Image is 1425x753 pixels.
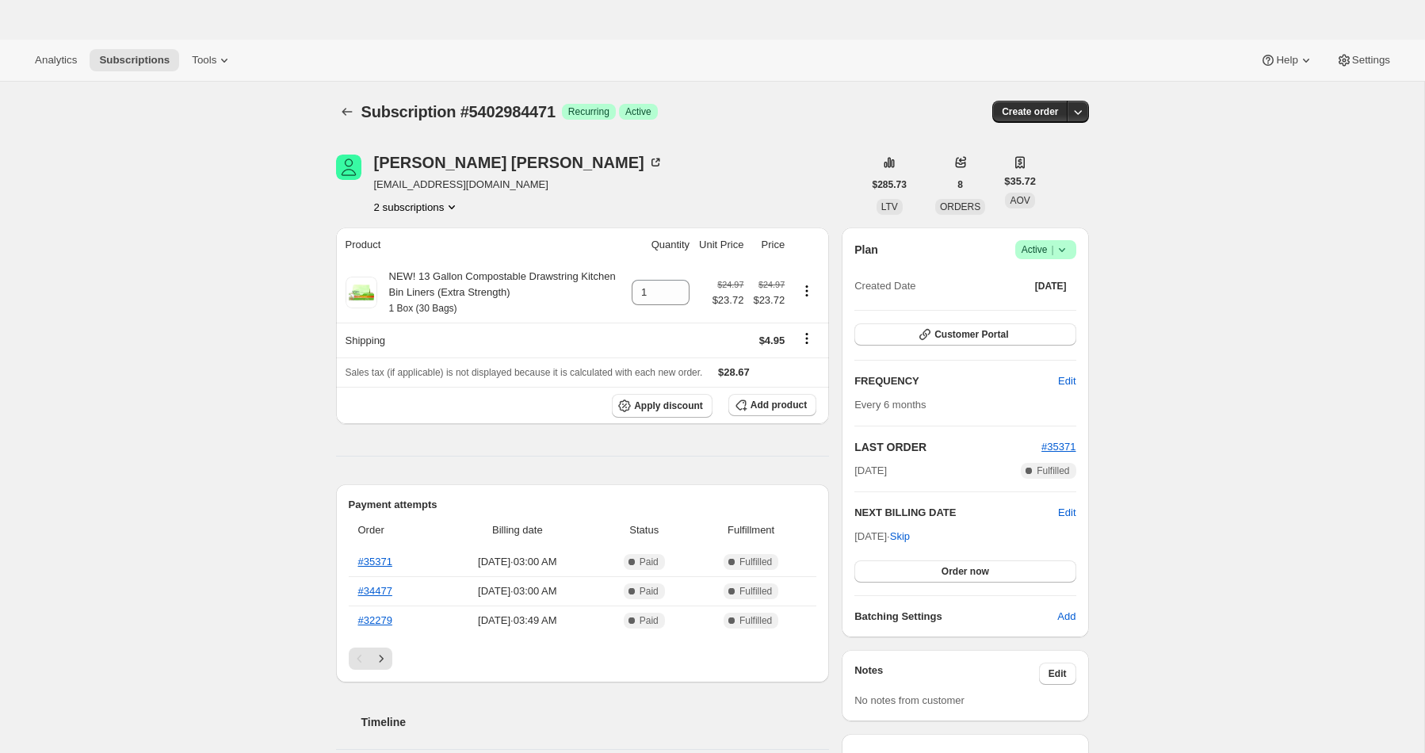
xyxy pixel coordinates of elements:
span: [EMAIL_ADDRESS][DOMAIN_NAME] [374,177,663,193]
th: Shipping [336,323,628,357]
th: Unit Price [694,227,748,262]
button: Edit [1058,505,1075,521]
small: $24.97 [758,280,785,289]
span: Barbara Sutton [336,155,361,180]
span: Status [602,522,686,538]
button: Next [370,648,392,670]
button: Customer Portal [854,323,1075,346]
button: Order now [854,560,1075,583]
span: Settings [1352,54,1390,67]
h2: Plan [854,242,878,258]
span: Every 6 months [854,399,926,411]
button: Product actions [374,199,460,215]
a: #34477 [358,585,392,597]
button: Subscriptions [90,49,179,71]
span: Active [625,105,651,118]
div: [PERSON_NAME] [PERSON_NAME] [374,155,663,170]
span: [DATE] [1035,280,1067,292]
span: [DATE] · 03:00 AM [441,583,593,599]
h2: FREQUENCY [854,373,1058,389]
span: Order now [942,565,989,578]
span: Subscriptions [99,54,170,67]
th: Order [349,513,437,548]
span: Recurring [568,105,609,118]
img: product img [346,277,377,308]
span: Fulfilled [739,556,772,568]
button: Product actions [794,282,819,300]
button: 8 [948,174,972,196]
span: Fulfilled [739,614,772,627]
span: Fulfilled [1037,464,1069,477]
button: Create order [992,101,1068,123]
span: $23.72 [712,292,744,308]
span: $28.67 [718,366,750,378]
span: Paid [640,614,659,627]
th: Price [748,227,789,262]
span: Edit [1058,373,1075,389]
h2: NEXT BILLING DATE [854,505,1058,521]
button: Skip [881,524,919,549]
span: Paid [640,585,659,598]
button: Apply discount [612,394,712,418]
span: ORDERS [940,201,980,212]
span: Analytics [35,54,77,67]
h2: Payment attempts [349,497,817,513]
a: #35371 [1041,441,1075,453]
span: Edit [1049,667,1067,680]
span: Paid [640,556,659,568]
button: Edit [1049,369,1085,394]
span: $23.72 [753,292,785,308]
button: Help [1251,49,1323,71]
button: Subscriptions [336,101,358,123]
button: Tools [182,49,242,71]
button: Edit [1039,663,1076,685]
button: Settings [1327,49,1400,71]
span: [DATE] · 03:49 AM [441,613,593,629]
button: #35371 [1041,439,1075,455]
h3: Notes [854,663,1039,685]
span: Help [1276,54,1297,67]
button: Analytics [25,49,86,71]
th: Quantity [627,227,694,262]
span: Fulfillment [695,522,807,538]
span: Create order [1002,105,1058,118]
span: [DATE] · 03:00 AM [441,554,593,570]
a: #35371 [358,556,392,568]
button: $285.73 [863,174,916,196]
span: Fulfilled [739,585,772,598]
span: LTV [881,201,898,212]
th: Product [336,227,628,262]
span: $4.95 [759,334,785,346]
span: Created Date [854,278,915,294]
span: $285.73 [873,178,907,191]
span: | [1051,243,1053,256]
button: [DATE] [1026,275,1076,297]
nav: Pagination [349,648,817,670]
h2: Timeline [361,714,830,730]
span: Add product [751,399,807,411]
span: Active [1022,242,1070,258]
button: Add [1048,604,1085,629]
small: $24.97 [717,280,743,289]
span: AOV [1010,195,1030,206]
span: [DATE] [854,463,887,479]
small: 1 Box (30 Bags) [389,303,457,314]
span: Billing date [441,522,593,538]
button: Shipping actions [794,330,819,347]
span: Sales tax (if applicable) is not displayed because it is calculated with each new order. [346,367,703,378]
span: [DATE] · [854,530,910,542]
span: Add [1057,609,1075,625]
iframe: Intercom live chat [1371,683,1409,721]
h6: Batching Settings [854,609,1057,625]
h2: LAST ORDER [854,439,1041,455]
span: $35.72 [1004,174,1036,189]
span: Tools [192,54,216,67]
span: Subscription #5402984471 [361,103,556,120]
button: Add product [728,394,816,416]
span: Skip [890,529,910,545]
div: NEW! 13 Gallon Compostable Drawstring Kitchen Bin Liners (Extra Strength) [377,269,623,316]
a: #32279 [358,614,392,626]
span: 8 [957,178,963,191]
